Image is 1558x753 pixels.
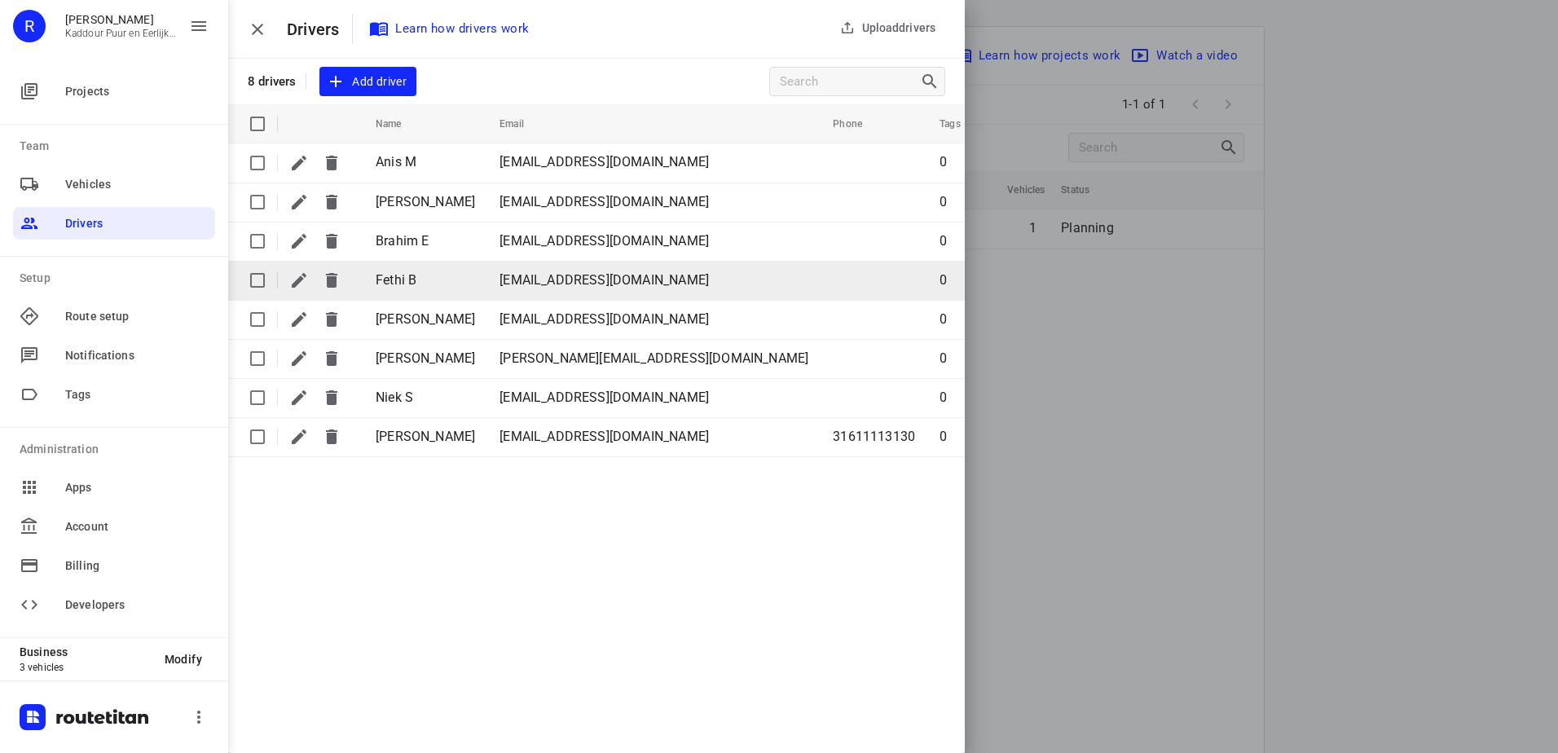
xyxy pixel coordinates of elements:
span: Delete [315,381,348,414]
button: Edit [283,421,315,453]
span: Fethi B [376,272,416,288]
span: 31611113130 [833,429,915,444]
p: Drivers [287,17,352,42]
button: Uploaddrivers [833,13,945,42]
span: Delete [315,147,348,179]
span: 0 [940,350,947,366]
span: Delete [315,225,348,258]
span: 0 [940,390,947,405]
span: Tags [65,386,209,403]
input: Search drivers [780,69,920,95]
span: Account [65,518,209,535]
p: Administration [20,441,215,458]
button: Edit [283,186,315,218]
span: Developers [65,597,209,614]
span: Billing [65,557,209,575]
p: Business [20,645,152,658]
span: Drivers [65,215,209,232]
span: 0 [940,233,947,249]
p: 3 vehicles [20,662,152,673]
span: Olivier S. [376,429,475,444]
span: Delete [315,186,348,218]
span: Anis M [376,154,416,170]
span: [EMAIL_ADDRESS][DOMAIN_NAME] [500,390,709,405]
span: Fetberriahe@gmail.com [500,272,709,288]
p: 8 drivers [248,74,296,89]
span: Anwar k. [376,194,475,209]
span: Route setup [65,308,209,325]
span: Delete [315,421,348,453]
span: Email [500,114,545,134]
span: Delete [315,303,348,336]
span: Delete [315,342,348,375]
span: Anwarkasmi@hotmail.com [500,194,709,209]
p: Team [20,138,215,155]
span: Jeffrey E [376,311,475,327]
span: Jermaine C [376,350,475,366]
p: Rachid Kaddour [65,13,176,26]
span: 0 [940,311,947,327]
p: Kaddour Puur en Eerlijk Vlees B.V. [65,28,176,39]
span: 0 [940,429,947,444]
div: Search [920,72,944,91]
span: [PERSON_NAME][EMAIL_ADDRESS][DOMAIN_NAME] [500,350,808,366]
span: anis.abdellatif@hotmail.com [500,154,709,170]
button: Edit [283,264,315,297]
span: Modify [165,653,202,666]
span: [EMAIL_ADDRESS][DOMAIN_NAME] [500,429,709,444]
span: 0 [940,154,947,170]
span: Add driver [329,72,407,92]
span: Delete [315,264,348,297]
span: Tags [940,114,982,134]
span: Learn how drivers work [372,18,529,39]
span: Apps [65,479,209,496]
button: Edit [283,225,315,258]
span: Name [376,114,423,134]
button: Edit [283,147,315,179]
button: Edit [283,342,315,375]
span: Notifications [65,347,209,364]
span: Phone [833,114,883,134]
span: 0 [940,272,947,288]
span: Niek S [376,390,413,405]
a: Learn how drivers work [366,14,535,43]
span: brahim_elcaid@live.nl [500,233,709,249]
span: Vehicles [65,176,209,193]
span: Upload drivers [839,20,935,36]
span: Projects [65,83,209,100]
span: Brahim E [376,233,429,249]
p: Setup [20,270,215,287]
button: Add driver [319,67,416,97]
button: Edit [283,381,315,414]
span: [EMAIL_ADDRESS][DOMAIN_NAME] [500,311,709,327]
div: R [13,10,46,42]
button: Edit [283,303,315,336]
span: 0 [940,194,947,209]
